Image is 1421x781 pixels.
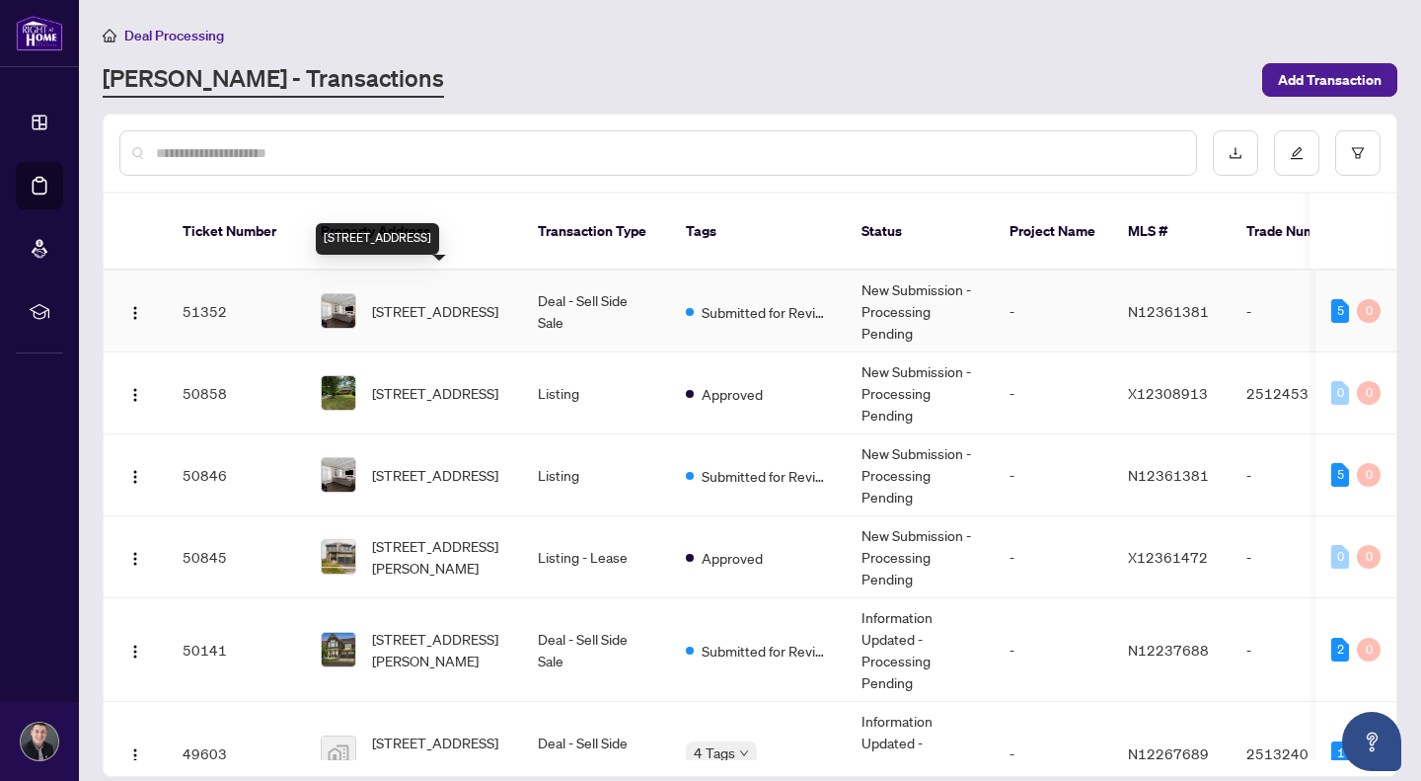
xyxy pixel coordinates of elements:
[522,516,670,598] td: Listing - Lease
[119,634,151,665] button: Logo
[1231,516,1369,598] td: -
[1331,742,1349,765] div: 1
[994,598,1112,702] td: -
[119,738,151,769] button: Logo
[1231,271,1369,352] td: -
[127,387,143,403] img: Logo
[1213,130,1258,176] button: download
[702,465,830,487] span: Submitted for Review
[994,434,1112,516] td: -
[1331,545,1349,569] div: 0
[167,434,305,516] td: 50846
[322,633,355,666] img: thumbnail-img
[322,458,355,492] img: thumbnail-img
[1357,545,1381,569] div: 0
[522,271,670,352] td: Deal - Sell Side Sale
[522,434,670,516] td: Listing
[1290,146,1304,160] span: edit
[103,62,444,98] a: [PERSON_NAME] - Transactions
[739,748,749,758] span: down
[694,742,735,764] span: 4 Tags
[372,382,498,404] span: [STREET_ADDRESS]
[372,300,498,322] span: [STREET_ADDRESS]
[702,301,830,323] span: Submitted for Review
[994,516,1112,598] td: -
[1231,434,1369,516] td: -
[994,271,1112,352] td: -
[1128,466,1209,484] span: N12361381
[167,194,305,271] th: Ticket Number
[316,223,439,255] div: [STREET_ADDRESS]
[994,352,1112,434] td: -
[322,540,355,574] img: thumbnail-img
[167,598,305,702] td: 50141
[1112,194,1231,271] th: MLS #
[1357,381,1381,405] div: 0
[1357,463,1381,487] div: 0
[1342,712,1401,771] button: Open asap
[1274,130,1319,176] button: edit
[702,383,763,405] span: Approved
[1331,638,1349,662] div: 2
[846,434,994,516] td: New Submission - Processing Pending
[167,271,305,352] td: 51352
[1128,302,1209,320] span: N12361381
[127,551,143,567] img: Logo
[846,516,994,598] td: New Submission - Processing Pending
[322,376,355,410] img: thumbnail-img
[846,194,994,271] th: Status
[1128,384,1208,402] span: X12308913
[702,547,763,569] span: Approved
[1351,146,1365,160] span: filter
[522,194,670,271] th: Transaction Type
[1262,63,1397,97] button: Add Transaction
[124,27,224,44] span: Deal Processing
[1231,352,1369,434] td: 2512453
[670,194,846,271] th: Tags
[1229,146,1242,160] span: download
[1357,299,1381,323] div: 0
[322,737,355,770] img: thumbnail-img
[119,541,151,573] button: Logo
[846,352,994,434] td: New Submission - Processing Pending
[127,469,143,485] img: Logo
[119,377,151,409] button: Logo
[522,352,670,434] td: Listing
[372,535,506,579] span: [STREET_ADDRESS][PERSON_NAME]
[1331,463,1349,487] div: 5
[305,194,522,271] th: Property Address
[1128,641,1209,659] span: N12237688
[1231,194,1369,271] th: Trade Number
[16,15,63,51] img: logo
[1357,638,1381,662] div: 0
[1128,744,1209,762] span: N12267689
[372,732,506,775] span: [STREET_ADDRESS][PERSON_NAME]
[1231,598,1369,702] td: -
[167,352,305,434] td: 50858
[846,598,994,702] td: Information Updated - Processing Pending
[1128,548,1208,566] span: X12361472
[167,516,305,598] td: 50845
[702,640,830,662] span: Submitted for Review
[1331,299,1349,323] div: 5
[846,271,994,352] td: New Submission - Processing Pending
[127,747,143,763] img: Logo
[119,459,151,491] button: Logo
[119,295,151,327] button: Logo
[1331,381,1349,405] div: 0
[994,194,1112,271] th: Project Name
[103,29,116,42] span: home
[1335,130,1381,176] button: filter
[322,294,355,328] img: thumbnail-img
[372,628,506,671] span: [STREET_ADDRESS][PERSON_NAME]
[372,464,498,486] span: [STREET_ADDRESS]
[127,305,143,321] img: Logo
[1278,64,1382,96] span: Add Transaction
[127,644,143,660] img: Logo
[522,598,670,702] td: Deal - Sell Side Sale
[21,723,58,760] img: Profile Icon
